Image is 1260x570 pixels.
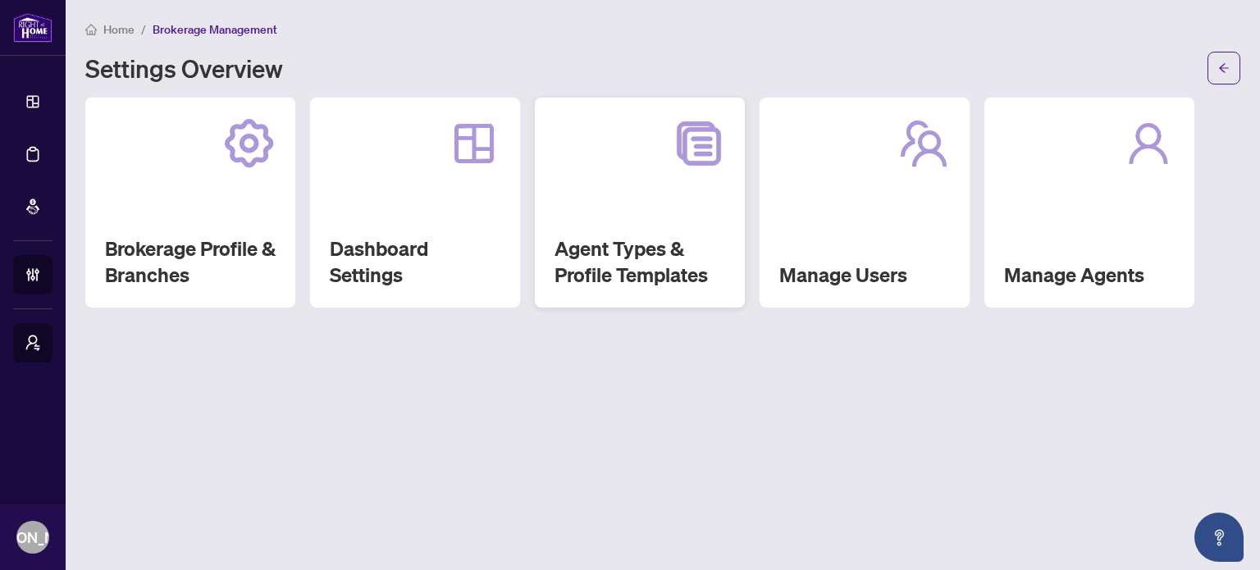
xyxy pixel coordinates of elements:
img: logo [13,12,52,43]
h2: Manage Users [779,262,950,288]
span: arrow-left [1218,62,1230,74]
button: Open asap [1194,513,1244,562]
h2: Agent Types & Profile Templates [555,235,725,288]
h1: Settings Overview [85,55,283,81]
h2: Brokerage Profile & Branches [105,235,276,288]
li: / [141,20,146,39]
span: Brokerage Management [153,22,277,37]
span: home [85,24,97,35]
h2: Manage Agents [1004,262,1175,288]
span: Home [103,22,135,37]
span: user-switch [25,335,41,351]
h2: Dashboard Settings [330,235,500,288]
